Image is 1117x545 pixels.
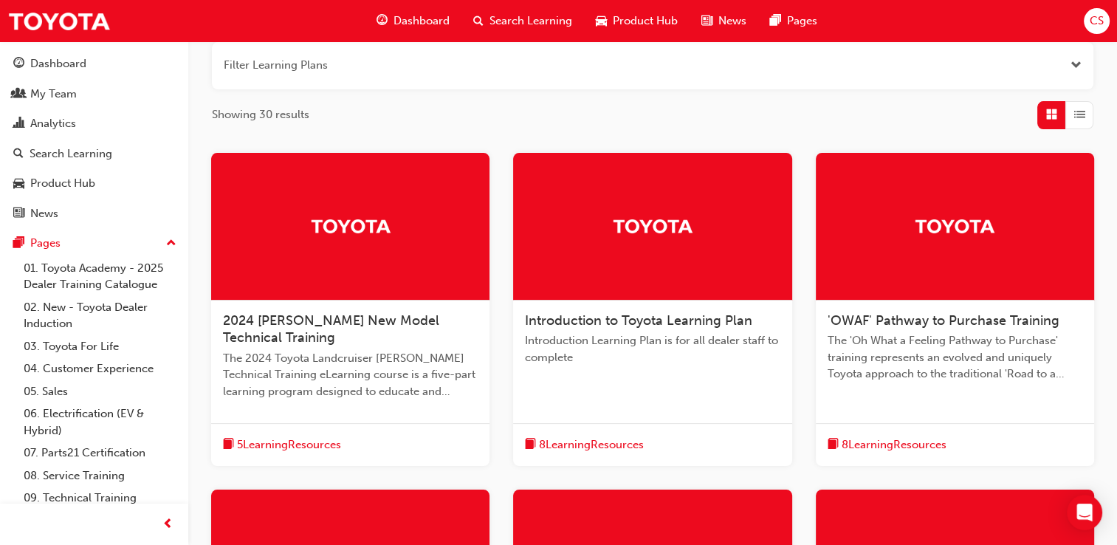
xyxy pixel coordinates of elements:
div: Analytics [30,115,76,132]
a: News [6,200,182,227]
button: CS [1084,8,1110,34]
div: Search Learning [30,145,112,162]
a: 04. Customer Experience [18,357,182,380]
span: Dashboard [393,13,450,30]
a: pages-iconPages [758,6,829,36]
div: My Team [30,86,77,103]
span: pages-icon [770,12,781,30]
span: guage-icon [377,12,388,30]
a: search-iconSearch Learning [461,6,584,36]
span: car-icon [13,177,24,191]
button: book-icon8LearningResources [525,436,644,454]
span: Showing 30 results [212,106,309,123]
span: news-icon [13,208,24,221]
span: The 'Oh What a Feeling Pathway to Purchase' training represents an evolved and uniquely Toyota ap... [828,332,1082,383]
a: 09. Technical Training [18,487,182,510]
a: Product Hub [6,170,182,197]
img: Trak [310,213,391,239]
span: book-icon [828,436,839,454]
span: The 2024 Toyota Landcruiser [PERSON_NAME] Technical Training eLearning course is a five-part lear... [223,350,478,400]
span: guage-icon [13,58,24,71]
button: Pages [6,230,182,257]
span: Introduction to Toyota Learning Plan [525,312,752,329]
span: prev-icon [162,515,173,534]
button: Open the filter [1070,57,1082,74]
img: Trak [612,213,693,239]
a: 08. Service Training [18,465,182,487]
span: chart-icon [13,117,24,131]
span: news-icon [701,12,712,30]
a: TrakIntroduction to Toyota Learning PlanIntroduction Learning Plan is for all dealer staff to com... [513,153,791,466]
button: book-icon8LearningResources [828,436,946,454]
img: Trak [914,213,995,239]
img: Trak [7,4,111,38]
span: 2024 [PERSON_NAME] New Model Technical Training [223,312,439,346]
div: Pages [30,235,61,252]
div: Product Hub [30,175,95,192]
div: Dashboard [30,55,86,72]
button: book-icon5LearningResources [223,436,341,454]
span: search-icon [13,148,24,161]
a: 07. Parts21 Certification [18,442,182,465]
a: Search Learning [6,140,182,168]
a: Dashboard [6,50,182,78]
span: CS [1090,13,1104,30]
span: book-icon [525,436,536,454]
span: up-icon [166,234,176,253]
span: 8 Learning Resources [539,436,644,453]
button: DashboardMy TeamAnalyticsSearch LearningProduct HubNews [6,47,182,230]
span: News [718,13,746,30]
div: News [30,205,58,222]
a: 03. Toyota For Life [18,335,182,358]
span: 'OWAF' Pathway to Purchase Training [828,312,1059,329]
span: 5 Learning Resources [237,436,341,453]
a: car-iconProduct Hub [584,6,690,36]
a: Trak2024 [PERSON_NAME] New Model Technical TrainingThe 2024 Toyota Landcruiser [PERSON_NAME] Tech... [211,153,489,466]
a: 01. Toyota Academy - 2025 Dealer Training Catalogue [18,257,182,296]
div: Open Intercom Messenger [1067,495,1102,530]
span: 8 Learning Resources [842,436,946,453]
span: pages-icon [13,237,24,250]
a: Analytics [6,110,182,137]
a: Trak'OWAF' Pathway to Purchase TrainingThe 'Oh What a Feeling Pathway to Purchase' training repre... [816,153,1094,466]
span: Product Hub [613,13,678,30]
a: My Team [6,80,182,108]
span: car-icon [596,12,607,30]
span: Grid [1046,106,1057,123]
a: 06. Electrification (EV & Hybrid) [18,402,182,442]
span: Introduction Learning Plan is for all dealer staff to complete [525,332,780,366]
span: book-icon [223,436,234,454]
a: news-iconNews [690,6,758,36]
span: Pages [787,13,817,30]
span: people-icon [13,88,24,101]
a: 05. Sales [18,380,182,403]
span: Search Learning [489,13,572,30]
a: 02. New - Toyota Dealer Induction [18,296,182,335]
a: guage-iconDashboard [365,6,461,36]
span: List [1074,106,1085,123]
span: search-icon [473,12,484,30]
